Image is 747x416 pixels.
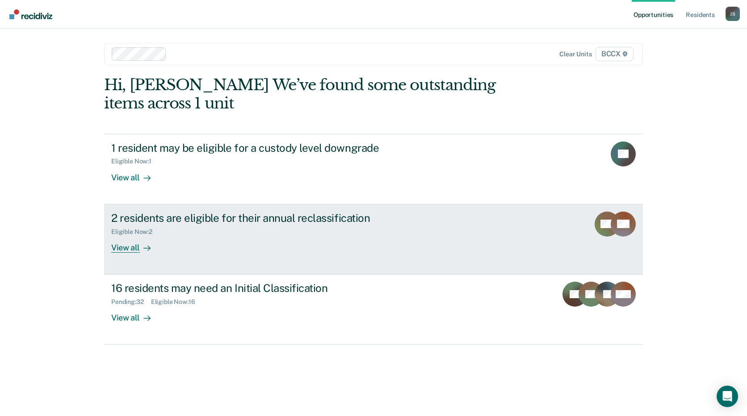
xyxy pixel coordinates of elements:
[111,306,161,323] div: View all
[111,282,425,295] div: 16 residents may need an Initial Classification
[111,158,159,165] div: Eligible Now : 1
[9,9,52,19] img: Recidiviz
[111,228,159,236] div: Eligible Now : 2
[111,235,161,253] div: View all
[559,50,592,58] div: Clear units
[111,141,425,154] div: 1 resident may be eligible for a custody level downgrade
[104,204,643,275] a: 2 residents are eligible for their annual reclassificationEligible Now:2View all
[111,212,425,225] div: 2 residents are eligible for their annual reclassification
[104,76,535,112] div: Hi, [PERSON_NAME] We’ve found some outstanding items across 1 unit
[726,7,740,21] div: J S
[151,298,202,306] div: Eligible Now : 16
[717,386,738,407] div: Open Intercom Messenger
[596,47,634,61] span: BCCX
[111,165,161,183] div: View all
[104,134,643,204] a: 1 resident may be eligible for a custody level downgradeEligible Now:1View all
[104,275,643,345] a: 16 residents may need an Initial ClassificationPending:32Eligible Now:16View all
[726,7,740,21] button: Profile dropdown button
[111,298,151,306] div: Pending : 32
